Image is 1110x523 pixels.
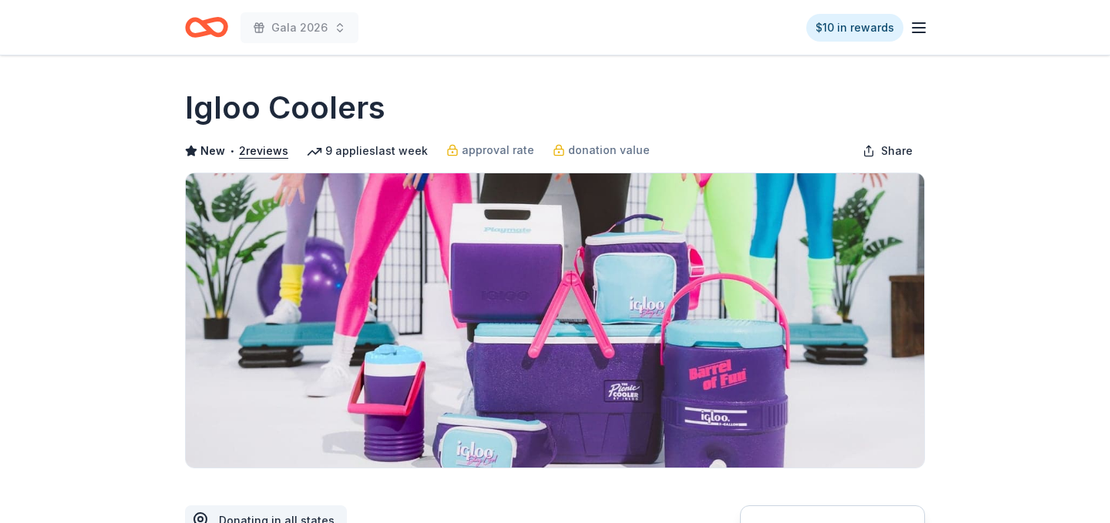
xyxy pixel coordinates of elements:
span: donation value [568,141,650,159]
span: approval rate [462,141,534,159]
a: approval rate [446,141,534,159]
span: • [230,145,235,157]
a: Home [185,9,228,45]
button: Gala 2026 [240,12,358,43]
a: $10 in rewards [806,14,903,42]
button: 2reviews [239,142,288,160]
span: Share [881,142,913,160]
span: Gala 2026 [271,18,328,37]
h1: Igloo Coolers [185,86,385,129]
button: Share [850,136,925,166]
span: New [200,142,225,160]
img: Image for Igloo Coolers [186,173,924,468]
a: donation value [553,141,650,159]
div: 9 applies last week [307,142,428,160]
